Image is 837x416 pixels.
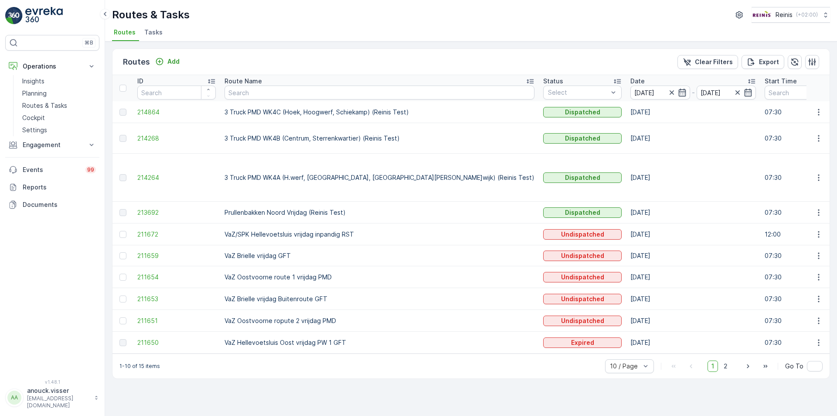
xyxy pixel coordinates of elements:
td: Prullenbakken Noord Vrijdag (Reinis Test) [220,202,539,223]
span: Routes [114,28,136,37]
p: Cockpit [22,113,45,122]
td: VaZ Hellevoetsluis Oost vrijdag PW 1 GFT [220,332,539,354]
div: Toggle Row Selected [119,231,126,238]
p: Undispatched [561,273,604,282]
a: Documents [5,196,99,213]
p: Reports [23,183,96,192]
a: 211653 [137,295,216,303]
p: Insights [22,77,44,86]
p: Dispatched [565,108,600,117]
div: Toggle Row Selected [119,252,126,259]
div: Toggle Row Selected [119,339,126,346]
p: Undispatched [561,295,604,303]
td: [DATE] [626,101,760,123]
td: 3 Truck PMD WK4A (H.werf, [GEOGRAPHIC_DATA], [GEOGRAPHIC_DATA][PERSON_NAME]wijk) (Reinis Test) [220,154,539,202]
p: Events [23,165,80,174]
button: Clear Filters [677,55,738,69]
a: 214864 [137,108,216,117]
span: v 1.48.1 [5,379,99,385]
span: 1 [708,361,718,372]
td: VaZ Oostvoorne route 1 vrijdag PMD [220,266,539,288]
img: Reinis-Logo-Vrijstaand_Tekengebied-1-copy2_aBO4n7j.png [752,10,772,20]
button: AAanouck.visser[EMAIL_ADDRESS][DOMAIN_NAME] [5,386,99,409]
p: Export [759,58,779,66]
a: Settings [19,124,99,136]
button: Dispatched [543,107,622,117]
button: Operations [5,58,99,75]
a: Planning [19,87,99,100]
p: Documents [23,200,96,209]
a: 214268 [137,134,216,143]
p: ⌘B [85,39,93,46]
p: - [692,87,695,98]
td: VaZ Oostvoorne ropute 2 vrijdag PMD [220,310,539,332]
a: Cockpit [19,112,99,124]
button: Expired [543,337,622,348]
a: 214264 [137,173,216,182]
input: Search [137,86,216,100]
p: Clear Filters [695,58,733,66]
button: Undispatched [543,229,622,240]
p: Expired [571,338,594,347]
a: 211659 [137,251,216,260]
p: Undispatched [561,251,604,260]
span: Tasks [144,28,163,37]
p: Engagement [23,141,82,149]
p: Add [167,57,180,66]
td: VaZ Brielle vrijdag Buitenroute GFT [220,288,539,310]
button: Dispatched [543,207,622,218]
a: 211654 [137,273,216,282]
button: Dispatched [543,133,622,144]
input: dd/mm/yyyy [697,86,756,100]
div: Toggle Row Selected [119,109,126,116]
p: Routes & Tasks [22,101,67,110]
p: Planning [22,89,47,98]
a: Insights [19,75,99,87]
p: Dispatched [565,173,600,182]
img: logo [5,7,23,24]
td: 3 Truck PMD WK4C (Hoek, Hoogwerf, Schiekamp) (Reinis Test) [220,101,539,123]
p: 1-10 of 15 items [119,363,160,370]
button: Reinis(+02:00) [752,7,830,23]
button: Undispatched [543,294,622,304]
input: dd/mm/yyyy [630,86,690,100]
div: Toggle Row Selected [119,317,126,324]
td: [DATE] [626,288,760,310]
p: Reinis [776,10,793,19]
button: Undispatched [543,316,622,326]
a: 211650 [137,338,216,347]
p: ( +02:00 ) [796,11,818,18]
p: Start Time [765,77,797,86]
button: Undispatched [543,272,622,282]
p: Undispatched [561,230,604,239]
td: [DATE] [626,245,760,266]
div: Toggle Row Selected [119,296,126,303]
td: [DATE] [626,266,760,288]
td: VaZ/SPK Hellevoetsluis vrijdag inpandig RST [220,223,539,245]
a: 211651 [137,316,216,325]
a: 211672 [137,230,216,239]
p: Settings [22,126,47,134]
p: Date [630,77,645,86]
p: Status [543,77,563,86]
p: [EMAIL_ADDRESS][DOMAIN_NAME] [27,395,90,409]
span: 213692 [137,208,216,217]
p: Route Name [225,77,262,86]
p: ID [137,77,143,86]
div: Toggle Row Selected [119,274,126,281]
td: [DATE] [626,154,760,202]
button: Engagement [5,136,99,154]
a: Events99 [5,161,99,179]
div: AA [7,391,21,405]
td: [DATE] [626,223,760,245]
span: Go To [785,362,803,371]
p: Operations [23,62,82,71]
p: 99 [87,166,94,173]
